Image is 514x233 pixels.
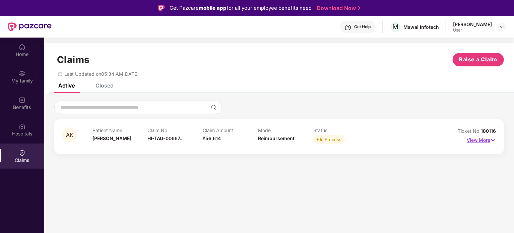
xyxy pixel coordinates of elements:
div: In Process [320,136,341,143]
div: [PERSON_NAME] [453,21,492,27]
div: User [453,27,492,33]
img: Stroke [358,5,361,12]
span: Last Updated on 05:34 AM[DATE] [64,71,139,77]
div: Closed [95,82,114,89]
img: svg+xml;base64,PHN2ZyBpZD0iSG9zcGl0YWxzIiB4bWxucz0iaHR0cDovL3d3dy53My5vcmcvMjAwMC9zdmciIHdpZHRoPS... [19,123,25,130]
span: [PERSON_NAME] [92,135,131,141]
h1: Claims [57,54,90,65]
img: svg+xml;base64,PHN2ZyBpZD0iQmVuZWZpdHMiIHhtbG5zPSJodHRwOi8vd3d3LnczLm9yZy8yMDAwL3N2ZyIgd2lkdGg9Ij... [19,97,25,103]
span: ₹56,614 [203,135,221,141]
img: svg+xml;base64,PHN2ZyBpZD0iQ2xhaW0iIHhtbG5zPSJodHRwOi8vd3d3LnczLm9yZy8yMDAwL3N2ZyIgd2lkdGg9IjIwIi... [19,150,25,156]
span: M [393,23,399,31]
span: AK [66,132,73,138]
p: Patient Name [92,127,148,133]
div: Mawai Infotech [403,24,439,30]
img: svg+xml;base64,PHN2ZyBpZD0iU2VhcmNoLTMyeDMyIiB4bWxucz0iaHR0cDovL3d3dy53My5vcmcvMjAwMC9zdmciIHdpZH... [211,105,216,110]
img: New Pazcare Logo [8,22,52,31]
button: Raise a Claim [453,53,504,66]
strong: mobile app [199,5,227,11]
img: svg+xml;base64,PHN2ZyBpZD0iSGVscC0zMngzMiIgeG1sbnM9Imh0dHA6Ly93d3cudzMub3JnLzIwMDAvc3ZnIiB3aWR0aD... [345,24,351,31]
span: HI-TAG-00667... [148,135,184,141]
a: Download Now [317,5,359,12]
img: svg+xml;base64,PHN2ZyB4bWxucz0iaHR0cDovL3d3dy53My5vcmcvMjAwMC9zdmciIHdpZHRoPSIxNyIgaGVpZ2h0PSIxNy... [490,136,496,144]
img: svg+xml;base64,PHN2ZyBpZD0iRHJvcGRvd24tMzJ4MzIiIHhtbG5zPSJodHRwOi8vd3d3LnczLm9yZy8yMDAwL3N2ZyIgd2... [499,24,505,30]
span: redo [58,71,62,77]
div: Get Help [354,24,371,30]
div: Get Pazcare for all your employee benefits need [170,4,312,12]
span: Ticket No [458,128,481,134]
span: 180116 [481,128,496,134]
p: View More [467,135,496,144]
img: svg+xml;base64,PHN2ZyB3aWR0aD0iMjAiIGhlaWdodD0iMjAiIHZpZXdCb3g9IjAgMCAyMCAyMCIgZmlsbD0ibm9uZSIgeG... [19,70,25,77]
div: Active [58,82,75,89]
p: Claim No [148,127,203,133]
p: Mode [258,127,313,133]
img: Logo [158,5,165,11]
span: Raise a Claim [459,55,498,64]
p: Claim Amount [203,127,258,133]
img: svg+xml;base64,PHN2ZyBpZD0iSG9tZSIgeG1sbnM9Imh0dHA6Ly93d3cudzMub3JnLzIwMDAvc3ZnIiB3aWR0aD0iMjAiIG... [19,44,25,50]
span: Reimbursement [258,135,295,141]
p: Status [313,127,369,133]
